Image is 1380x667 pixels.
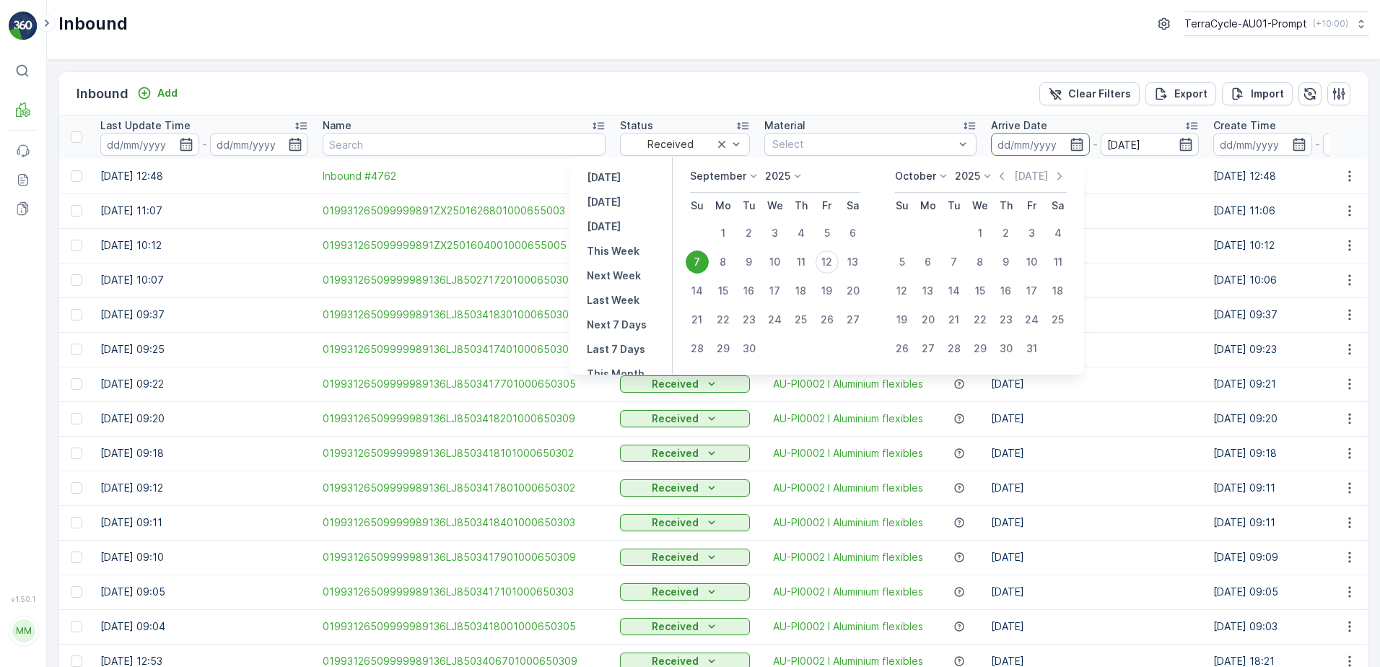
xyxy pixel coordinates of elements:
[943,337,966,360] div: 28
[1251,87,1284,101] p: Import
[12,237,48,249] span: Name :
[581,169,626,186] button: Yesterday
[620,479,750,497] button: Received
[969,279,992,302] div: 15
[12,261,77,273] span: Arrive Date :
[323,133,606,156] input: Search
[12,308,89,321] span: Material Type :
[323,238,606,253] a: 019931265099999891ZX2501604001000655005
[984,401,1206,436] td: [DATE]
[686,308,709,331] div: 21
[773,481,923,495] span: AU-PI0002 I Aluminium flexibles
[323,342,606,357] span: 01993126509999989136LJ8503417401000650304
[995,308,1018,331] div: 23
[131,84,183,102] button: Add
[764,222,787,245] div: 3
[738,337,761,360] div: 30
[12,356,81,368] span: Last Weight :
[587,367,645,381] p: This Month
[93,471,315,505] td: [DATE] 09:12
[323,273,606,287] a: 01993126509999989136LJ8502717201000650300
[1101,133,1200,156] input: dd/mm/yyyy
[81,356,102,368] span: 0 kg
[77,261,110,273] span: [DATE]
[1313,18,1348,30] p: ( +10:00 )
[620,618,750,635] button: Received
[969,337,992,360] div: 29
[100,133,199,156] input: dd/mm/yyyy
[790,222,813,245] div: 4
[773,585,923,599] span: AU-PI0002 I Aluminium flexibles
[1047,279,1070,302] div: 18
[917,308,940,331] div: 20
[581,267,647,284] button: Next Week
[710,193,736,219] th: Monday
[764,308,787,331] div: 24
[80,332,108,344] span: 1.5 kg
[581,243,645,260] button: This Week
[323,411,606,426] span: 01993126509999989136LJ8503418201000650309
[1021,222,1044,245] div: 3
[93,263,315,297] td: [DATE] 10:07
[652,411,699,426] p: Received
[323,377,606,391] a: 01993126509999989136LJ8503417701000650305
[323,550,606,564] a: 01993126509999989136LJ8503417901000650309
[323,446,606,461] a: 01993126509999989136LJ8503418101000650302
[323,204,606,218] a: 019931265099999891ZX2501626801000655003
[842,222,865,245] div: 6
[93,505,315,540] td: [DATE] 09:11
[1039,82,1140,105] button: Clear Filters
[1213,133,1312,156] input: dd/mm/yyyy
[891,308,914,331] div: 19
[686,250,709,274] div: 7
[323,619,606,634] span: 01993126509999989136LJ8503418001000650305
[895,169,936,183] p: October
[917,279,940,302] div: 13
[71,552,82,563] div: Toggle Row Selected
[712,308,735,331] div: 22
[764,250,787,274] div: 10
[652,481,699,495] p: Received
[71,344,82,355] div: Toggle Row Selected
[620,514,750,531] button: Received
[690,169,746,183] p: September
[71,448,82,459] div: Toggle Row Selected
[917,337,940,360] div: 27
[157,86,178,100] p: Add
[773,411,923,426] a: AU-PI0002 I Aluminium flexibles
[71,205,82,217] div: Toggle Row Selected
[1047,250,1070,274] div: 11
[587,269,641,283] p: Next Week
[1315,136,1320,153] p: -
[581,292,645,309] button: Last Week
[943,279,966,302] div: 14
[100,118,191,133] p: Last Update Time
[93,575,315,609] td: [DATE] 09:05
[652,550,699,564] p: Received
[323,308,606,322] span: 01993126509999989136LJ8503418301000650306
[773,446,923,461] a: AU-PI0002 I Aluminium flexibles
[581,193,626,211] button: Today
[765,169,790,183] p: 2025
[587,293,639,308] p: Last Week
[323,481,606,495] a: 01993126509999989136LJ8503417801000650302
[71,586,82,598] div: Toggle Row Selected
[652,377,699,391] p: Received
[712,279,735,302] div: 15
[323,585,606,599] span: 01993126509999989136LJ8503417101000650303
[891,250,914,274] div: 5
[816,308,839,331] div: 26
[620,118,653,133] p: Status
[814,193,840,219] th: Friday
[1174,87,1207,101] p: Export
[587,219,621,234] p: [DATE]
[93,367,315,401] td: [DATE] 09:22
[1021,250,1044,274] div: 10
[790,250,813,274] div: 11
[71,482,82,494] div: Toggle Row Selected
[587,342,645,357] p: Last 7 Days
[816,250,839,274] div: 12
[323,515,606,530] a: 01993126509999989136LJ8503418401000650303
